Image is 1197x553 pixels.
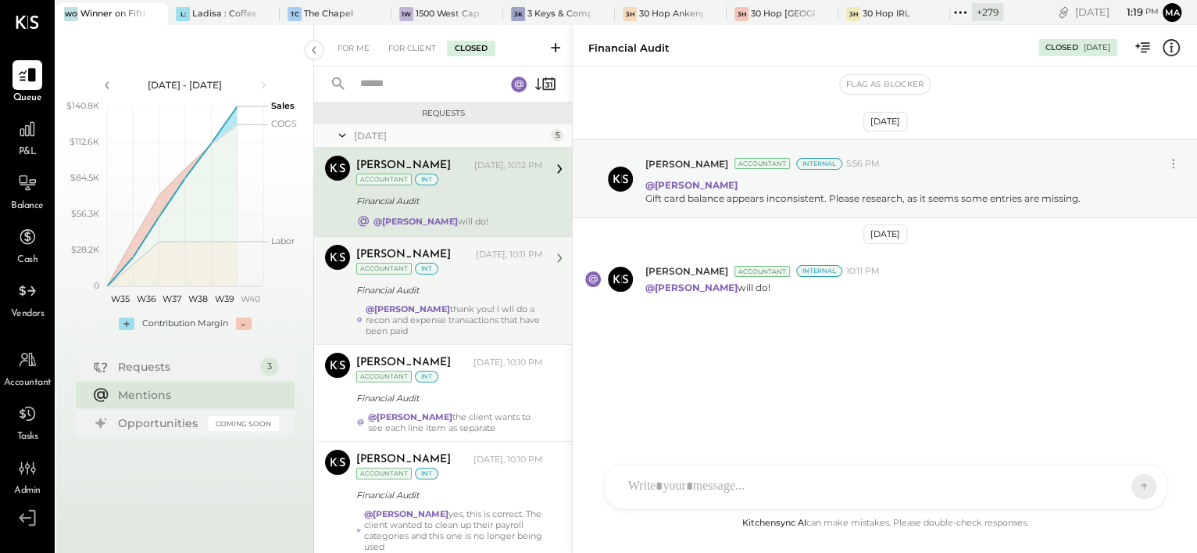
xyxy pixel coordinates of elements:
[288,7,302,21] div: TC
[11,199,44,214] span: Balance
[17,430,38,444] span: Tasks
[645,264,728,278] span: [PERSON_NAME]
[271,235,295,246] text: Labor
[1056,4,1071,20] div: copy link
[645,282,738,293] strong: @[PERSON_NAME]
[356,174,412,185] div: Accountant
[863,112,907,131] div: [DATE]
[511,7,525,21] div: 3K
[863,224,907,244] div: [DATE]
[623,7,637,21] div: 3H
[240,293,259,304] text: W40
[1,60,54,106] a: Queue
[4,376,52,390] span: Accountant
[972,3,1003,21] div: + 279
[1,276,54,321] a: Vendors
[271,100,295,111] text: Sales
[645,281,770,294] p: will do!
[751,8,815,20] div: 30 Hop [GEOGRAPHIC_DATA]
[356,247,451,263] div: [PERSON_NAME]
[142,318,228,330] div: Contribution Margin
[473,357,543,369] div: [DATE], 10:10 PM
[846,7,860,21] div: 3H
[846,265,880,278] span: 10:11 PM
[271,118,297,129] text: COGS
[863,8,910,20] div: 30 Hop IRL
[415,174,438,185] div: int
[356,158,451,174] div: [PERSON_NAME]
[796,265,842,277] div: Internal
[415,371,438,382] div: int
[416,8,480,20] div: 1500 West Capital LP
[354,129,547,142] div: [DATE]
[71,244,99,255] text: $28.2K
[645,179,738,191] strong: @[PERSON_NAME]
[645,157,728,171] span: [PERSON_NAME]
[356,371,412,382] div: Accountant
[356,193,538,209] div: Financial Audit
[366,303,450,314] strong: @[PERSON_NAME]
[734,158,790,169] div: Accountant
[19,145,37,160] span: P&L
[415,468,438,479] div: int
[136,293,155,304] text: W36
[64,7,78,21] div: Wo
[1,399,54,444] a: Tasks
[214,293,234,304] text: W39
[356,282,538,298] div: Financial Audit
[13,92,42,106] span: Queue
[14,484,41,498] span: Admin
[368,411,543,433] div: the client wants to see each line item as separate
[373,216,488,227] div: will do!
[94,280,99,291] text: 0
[1,114,54,160] a: P&L
[80,8,145,20] div: Winner on Fifth LLC
[119,78,252,92] div: [DATE] - [DATE]
[17,253,38,268] span: Cash
[1084,42,1110,53] div: [DATE]
[1045,42,1078,53] div: Closed
[330,41,377,56] div: For Me
[399,7,413,21] div: 1W
[1075,5,1159,20] div: [DATE]
[110,293,129,304] text: W35
[70,172,99,183] text: $84.5K
[527,8,591,20] div: 3 Keys & Company
[734,7,749,21] div: 3H
[1112,5,1143,20] span: 1 : 19
[645,192,1081,205] div: Gift card balance appears inconsistent. Please research, as it seems some entries are missing.
[474,160,543,172] div: [DATE], 10:12 PM
[70,136,99,147] text: $112.6K
[66,100,99,111] text: $140.8K
[639,8,703,20] div: 30 Hop Ankeny
[588,41,670,56] div: Financial Audit
[796,158,842,170] div: Internal
[260,357,279,376] div: 3
[1163,3,1181,22] button: Ma
[447,41,495,56] div: Closed
[322,108,564,119] div: Requests
[11,307,45,321] span: Vendors
[1145,6,1159,17] span: pm
[846,158,880,171] span: 5:56 PM
[473,454,543,466] div: [DATE], 10:10 PM
[373,216,458,227] strong: @[PERSON_NAME]
[356,390,538,406] div: Financial Audit
[1,168,54,214] a: Balance
[366,303,543,336] div: thank you! I wll do a recon and expense transactions that have been paid
[209,416,279,431] div: Coming Soon
[356,263,412,275] div: Accountant
[1,345,54,390] a: Accountant
[551,129,563,142] div: 5
[415,263,438,275] div: int
[840,75,930,94] button: Flag as Blocker
[188,293,208,304] text: W38
[381,41,444,56] div: For Client
[118,415,201,431] div: Opportunities
[734,266,790,277] div: Accountant
[476,249,543,261] div: [DATE], 10:11 PM
[71,208,99,219] text: $56.3K
[192,8,256,20] div: Ladisa : Coffee at Lola's
[118,359,252,375] div: Requests
[1,222,54,268] a: Cash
